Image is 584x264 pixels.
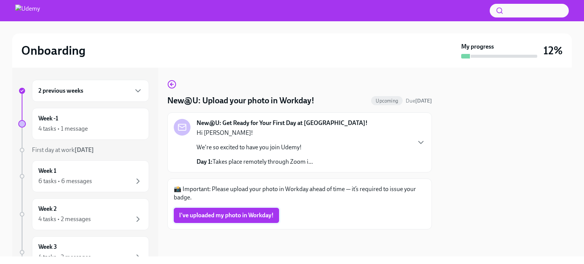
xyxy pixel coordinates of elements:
strong: Day 1: [197,158,213,165]
img: Udemy [15,5,40,17]
a: Week 16 tasks • 6 messages [18,160,149,192]
span: October 8th, 2025 10:00 [406,97,432,104]
a: Week 24 tasks • 2 messages [18,198,149,230]
strong: [DATE] [75,146,94,153]
h6: Week 3 [38,243,57,251]
span: Due [406,98,432,104]
h2: Onboarding [21,43,86,58]
button: I've uploaded my photo in Workday! [174,208,279,223]
div: 2 previous weeks [32,80,149,102]
p: 📸 Important: Please upload your photo in Workday ahead of time — it’s required to issue your badge. [174,185,425,202]
h3: 12% [543,44,563,57]
p: We're so excited to have you join Udemy! [197,143,313,152]
span: First day at work [32,146,94,153]
strong: My progress [461,43,494,51]
h6: 2 previous weeks [38,87,83,95]
a: First day at work[DATE] [18,146,149,154]
strong: [DATE] [415,98,432,104]
span: I've uploaded my photo in Workday! [179,212,274,219]
h6: Week -1 [38,114,58,123]
span: Upcoming [371,98,403,104]
h6: Week 2 [38,205,57,213]
div: 4 tasks • 2 messages [38,253,91,261]
p: Hi [PERSON_NAME]! [197,129,313,137]
strong: New@U: Get Ready for Your First Day at [GEOGRAPHIC_DATA]! [197,119,368,127]
div: 4 tasks • 1 message [38,125,88,133]
a: Week -14 tasks • 1 message [18,108,149,140]
div: 6 tasks • 6 messages [38,177,92,185]
p: Takes place remotely through Zoom i... [197,158,313,166]
div: 4 tasks • 2 messages [38,215,91,223]
h4: New@U: Upload your photo in Workday! [167,95,314,106]
h6: Week 1 [38,167,56,175]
